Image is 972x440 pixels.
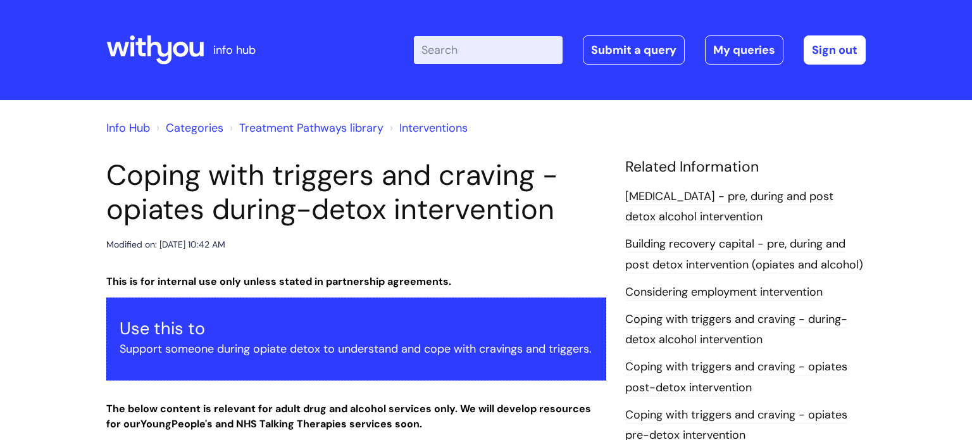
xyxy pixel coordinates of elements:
input: Search [414,36,563,64]
li: Interventions [387,118,468,138]
a: Coping with triggers and craving - opiates post-detox intervention [625,359,847,396]
a: Interventions [399,120,468,135]
a: My queries [705,35,783,65]
a: Categories [166,120,223,135]
h4: Related Information [625,158,866,176]
a: Sign out [804,35,866,65]
a: Submit a query [583,35,685,65]
div: | - [414,35,866,65]
p: Support someone during opiate detox to understand and cope with cravings and triggers. [120,339,593,359]
li: Treatment Pathways library [227,118,383,138]
a: Building recovery capital - pre, during and post detox intervention (opiates and alcohol) [625,236,863,273]
li: Solution home [153,118,223,138]
a: Considering employment intervention [625,284,823,301]
p: info hub [213,40,256,60]
a: Treatment Pathways library [239,120,383,135]
strong: The below content is relevant for adult drug and alcohol services only. We will develop resources... [106,402,591,431]
strong: People's [171,417,213,431]
a: Info Hub [106,120,150,135]
div: Modified on: [DATE] 10:42 AM [106,237,225,253]
a: Coping with triggers and craving - during-detox alcohol intervention [625,311,847,348]
h1: Coping with triggers and craving - opiates during-detox intervention [106,158,606,227]
h3: Use this to [120,318,593,339]
strong: Young [140,417,215,431]
a: [MEDICAL_DATA] - pre, during and post detox alcohol intervention [625,189,833,225]
strong: This is for internal use only unless stated in partnership agreements. [106,275,451,288]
